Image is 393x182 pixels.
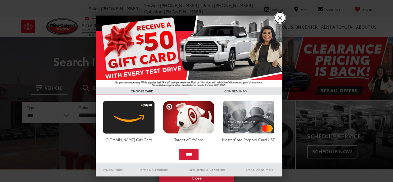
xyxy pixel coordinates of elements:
a: Privacy Policy [96,166,130,173]
h3: CHOOSE CARD [96,87,189,95]
img: mastercard.png [221,101,276,134]
a: Terms & Conditions [130,166,178,173]
a: Brand Disclaimers [237,166,282,173]
a: SMS Terms & Conditions [178,166,237,173]
img: targetcard.png [161,101,216,134]
img: 55838_top_625864.jpg [96,16,282,87]
img: amazoncard.png [101,101,156,134]
div: MasterCard Prepaid Card USD [221,137,276,142]
div: [DOMAIN_NAME] Gift Card [101,137,156,142]
div: Target eGiftCard [161,137,216,142]
h3: CONFIRM INFO [189,87,282,95]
